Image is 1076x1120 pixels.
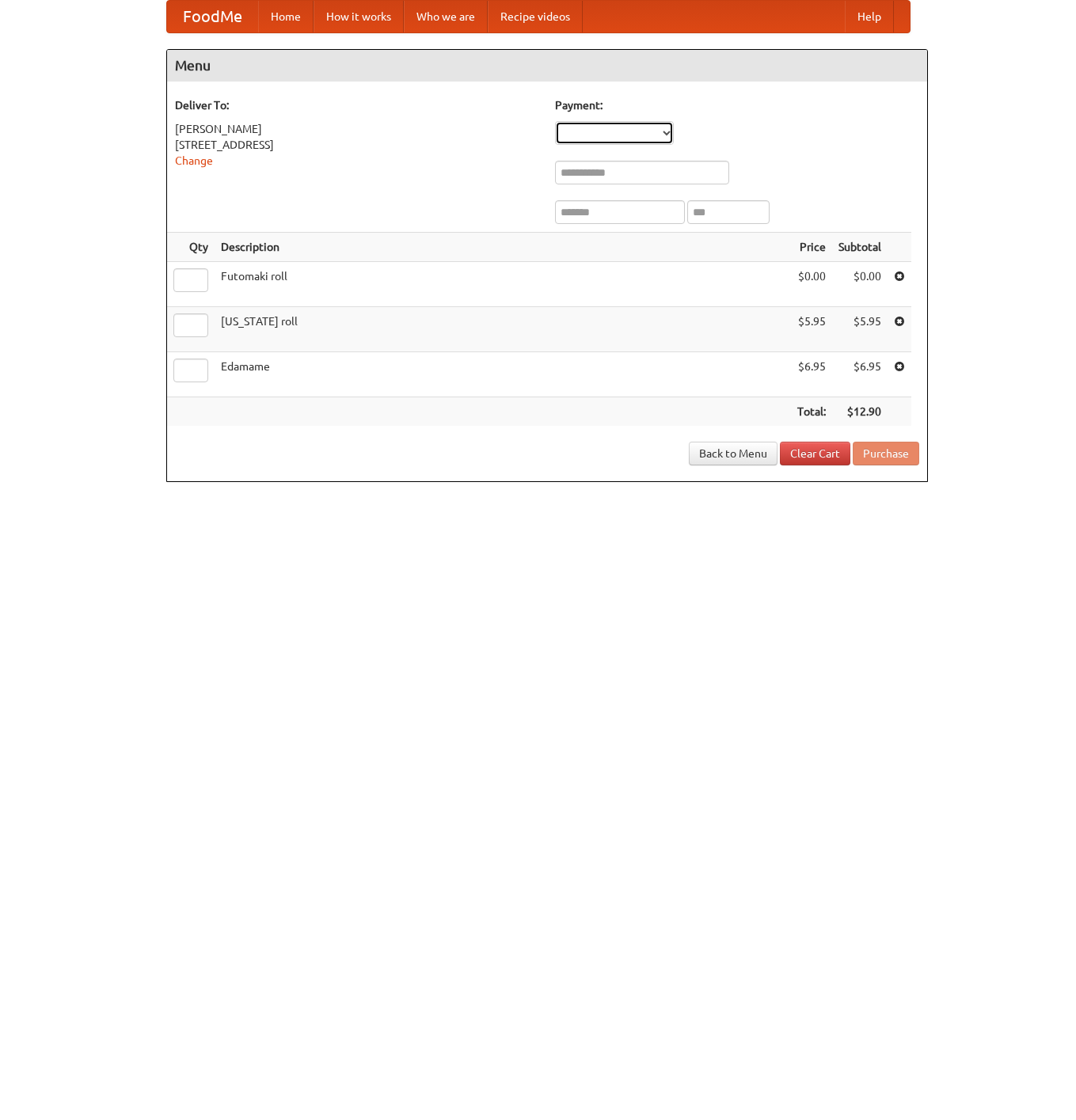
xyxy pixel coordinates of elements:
a: Back to Menu [689,442,778,465]
td: Edamame [215,352,791,397]
h4: Menu [167,50,927,82]
td: $5.95 [832,307,888,352]
h5: Deliver To: [175,97,539,113]
a: Help [845,1,894,32]
a: Change [175,154,213,167]
a: Home [258,1,314,32]
td: [US_STATE] roll [215,307,791,352]
div: [PERSON_NAME] [175,121,539,137]
a: Recipe videos [488,1,583,32]
th: Price [791,233,832,262]
h5: Payment: [555,97,919,113]
a: How it works [314,1,404,32]
th: Subtotal [832,233,888,262]
div: [STREET_ADDRESS] [175,137,539,153]
th: $12.90 [832,397,888,427]
a: FoodMe [167,1,258,32]
td: $0.00 [791,262,832,307]
td: Futomaki roll [215,262,791,307]
th: Description [215,233,791,262]
td: $5.95 [791,307,832,352]
a: Clear Cart [780,442,850,465]
a: Who we are [404,1,488,32]
td: $0.00 [832,262,888,307]
button: Purchase [853,442,919,465]
td: $6.95 [832,352,888,397]
td: $6.95 [791,352,832,397]
th: Qty [167,233,215,262]
th: Total: [791,397,832,427]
